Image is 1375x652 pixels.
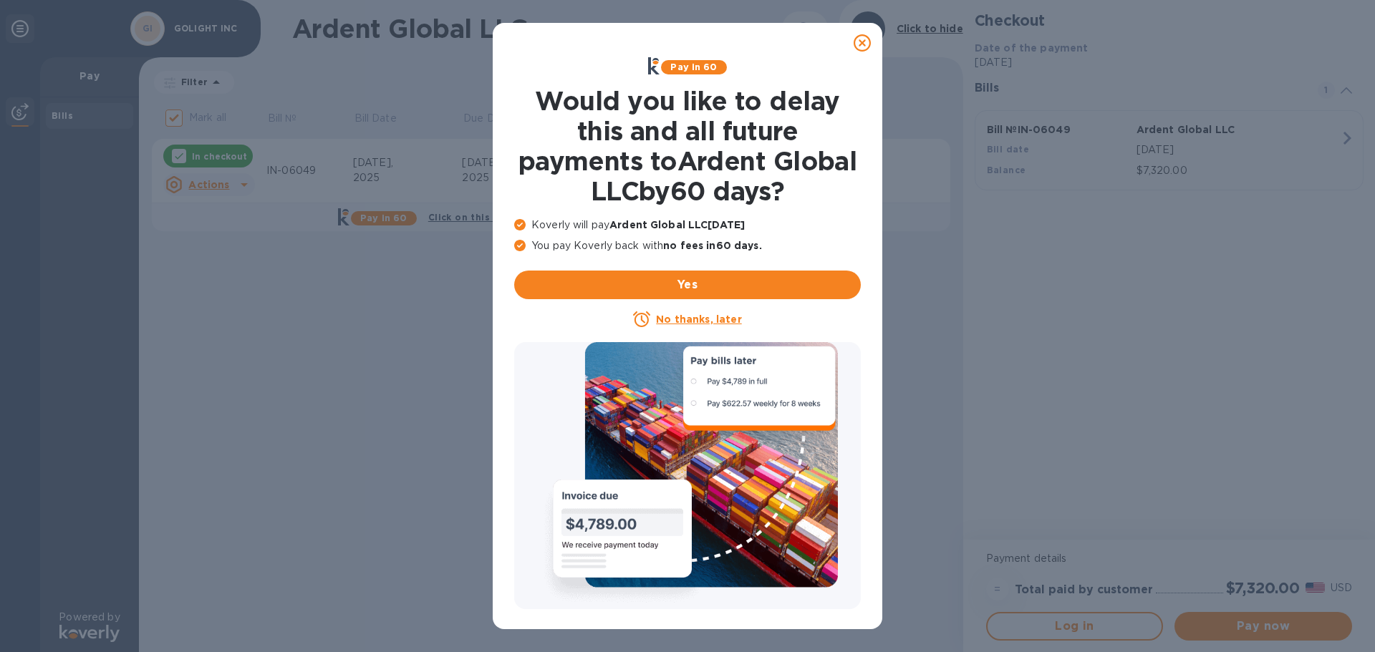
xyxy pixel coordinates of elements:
b: Ardent Global LLC [DATE] [609,219,745,230]
span: Yes [526,276,849,293]
b: Pay in 60 [670,62,717,72]
h1: Would you like to delay this and all future payments to Ardent Global LLC by 60 days ? [514,86,861,206]
p: Koverly will pay [514,218,861,233]
u: No thanks, later [656,313,741,325]
p: You pay Koverly back with [514,238,861,253]
b: no fees in 60 days . [663,240,761,251]
button: Yes [514,271,861,299]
